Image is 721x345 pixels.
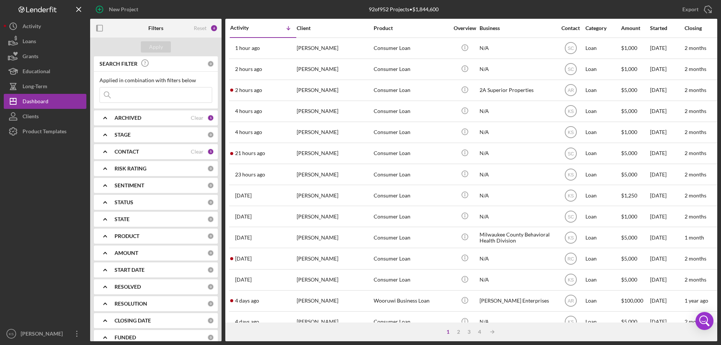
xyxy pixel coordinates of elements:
[4,109,86,124] button: Clients
[23,124,66,141] div: Product Templates
[695,312,713,330] div: Open Intercom Messenger
[685,45,706,51] time: 2 months
[235,66,262,72] time: 2025-09-02 19:03
[585,122,620,142] div: Loan
[194,25,207,31] div: Reset
[374,25,449,31] div: Product
[115,334,136,340] b: FUNDED
[4,79,86,94] button: Long-Term
[4,94,86,109] a: Dashboard
[374,80,449,100] div: Consumer Loan
[621,249,649,268] div: $5,000
[685,297,708,304] time: 1 year ago
[207,216,214,223] div: 0
[567,277,573,283] text: KS
[207,334,214,341] div: 0
[115,250,138,256] b: AMOUNT
[235,235,252,241] time: 2025-09-01 13:18
[585,249,620,268] div: Loan
[141,41,171,53] button: Apply
[585,25,620,31] div: Category
[235,172,265,178] time: 2025-09-01 21:49
[650,249,684,268] div: [DATE]
[685,318,706,325] time: 2 months
[650,227,684,247] div: [DATE]
[235,150,265,156] time: 2025-09-01 23:29
[4,19,86,34] a: Activity
[90,2,146,17] button: New Project
[480,270,555,290] div: N/A
[585,291,620,311] div: Loan
[23,34,36,51] div: Loans
[4,326,86,341] button: KS[PERSON_NAME]
[207,131,214,138] div: 0
[621,80,649,100] div: $5,000
[115,166,146,172] b: RISK RATING
[115,199,133,205] b: STATUS
[374,227,449,247] div: Consumer Loan
[567,46,574,51] text: SC
[480,185,555,205] div: N/A
[369,6,439,12] div: 92 of 952 Projects • $1,844,600
[207,165,214,172] div: 0
[4,124,86,139] button: Product Templates
[207,233,214,240] div: 0
[235,193,252,199] time: 2025-09-01 20:42
[650,101,684,121] div: [DATE]
[100,61,137,67] b: SEARCH FILTER
[480,291,555,311] div: [PERSON_NAME] Enterprises
[464,329,474,335] div: 3
[567,67,574,72] text: SC
[650,164,684,184] div: [DATE]
[650,38,684,58] div: [DATE]
[567,193,573,198] text: KS
[650,80,684,100] div: [DATE]
[685,66,706,72] time: 2 months
[4,64,86,79] button: Educational
[685,276,706,283] time: 2 months
[235,214,252,220] time: 2025-09-01 19:03
[115,132,131,138] b: STAGE
[374,38,449,58] div: Consumer Loan
[685,87,706,93] time: 2 months
[23,64,50,81] div: Educational
[650,143,684,163] div: [DATE]
[557,25,585,31] div: Contact
[453,329,464,335] div: 2
[235,319,259,325] time: 2025-08-29 18:53
[621,101,649,121] div: $5,000
[567,130,573,135] text: KS
[109,2,138,17] div: New Project
[621,291,649,311] div: $100,000
[4,49,86,64] button: Grants
[650,122,684,142] div: [DATE]
[480,143,555,163] div: N/A
[480,206,555,226] div: N/A
[115,115,141,121] b: ARCHIVED
[621,164,649,184] div: $5,000
[374,143,449,163] div: Consumer Loan
[191,115,204,121] div: Clear
[585,38,620,58] div: Loan
[115,301,147,307] b: RESOLUTION
[621,312,649,332] div: $5,000
[567,319,573,325] text: KS
[297,25,372,31] div: Client
[685,192,706,199] time: 2 months
[235,129,262,135] time: 2025-09-02 16:48
[115,182,144,188] b: SENTIMENT
[451,25,479,31] div: Overview
[115,216,130,222] b: STATE
[207,250,214,256] div: 0
[621,143,649,163] div: $5,000
[443,329,453,335] div: 1
[567,235,573,240] text: KS
[567,109,573,114] text: KS
[480,249,555,268] div: N/A
[374,312,449,332] div: Consumer Loan
[621,206,649,226] div: $1,000
[297,143,372,163] div: [PERSON_NAME]
[207,300,214,307] div: 0
[685,129,706,135] time: 2 months
[650,312,684,332] div: [DATE]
